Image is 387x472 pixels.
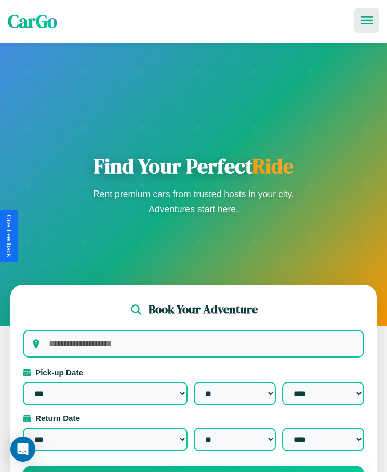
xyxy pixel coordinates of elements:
h2: Book Your Adventure [149,301,258,317]
h1: Find Your Perfect [90,154,298,178]
label: Return Date [23,414,364,423]
span: Ride [252,152,293,180]
div: Give Feedback [5,215,12,257]
label: Pick-up Date [23,368,364,377]
p: Rent premium cars from trusted hosts in your city. Adventures start here. [90,187,298,216]
div: Open Intercom Messenger [10,437,35,462]
span: CarGo [8,9,57,34]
